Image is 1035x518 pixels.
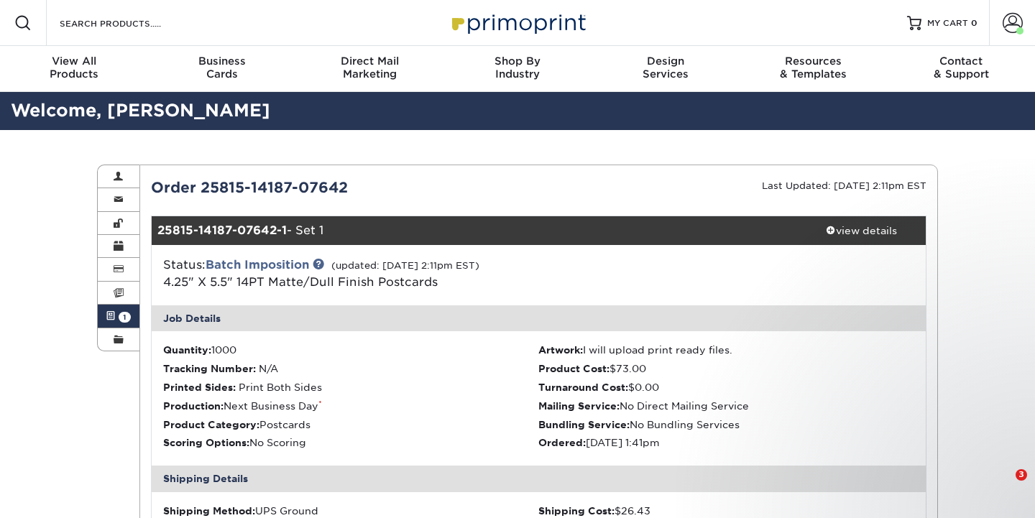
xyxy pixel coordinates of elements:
[538,417,914,432] li: No Bundling Services
[157,223,287,237] strong: 25815-14187-07642-1
[927,17,968,29] span: MY CART
[538,381,628,393] strong: Turnaround Cost:
[4,474,122,513] iframe: Google Customer Reviews
[538,435,914,450] li: [DATE] 1:41pm
[592,46,740,92] a: DesignServices
[163,505,255,517] strong: Shipping Method:
[740,46,888,92] a: Resources& Templates
[152,256,668,291] div: Status:
[163,400,224,412] strong: Production:
[538,399,914,413] li: No Direct Mailing Service
[592,55,740,80] div: Services
[796,223,926,238] div: view details
[538,344,583,356] strong: Artwork:
[163,504,539,518] div: UPS Ground
[163,344,211,356] strong: Quantity:
[443,55,592,80] div: Industry
[119,312,131,323] span: 1
[163,343,539,357] li: 1000
[592,55,740,68] span: Design
[887,46,1035,92] a: Contact& Support
[148,55,296,80] div: Cards
[152,466,926,491] div: Shipping Details
[295,46,443,92] a: Direct MailMarketing
[538,505,615,517] strong: Shipping Cost:
[58,14,198,32] input: SEARCH PRODUCTS.....
[986,469,1021,504] iframe: Intercom live chat
[740,55,888,68] span: Resources
[740,55,888,80] div: & Templates
[140,177,539,198] div: Order 25815-14187-07642
[796,216,926,245] a: view details
[163,275,438,289] a: 4.25" X 5.5" 14PT Matte/Dull Finish Postcards
[295,55,443,68] span: Direct Mail
[538,361,914,376] li: $73.00
[295,55,443,80] div: Marketing
[1016,469,1027,481] span: 3
[538,363,609,374] strong: Product Cost:
[538,504,914,518] div: $26.43
[152,305,926,331] div: Job Details
[538,380,914,394] li: $0.00
[538,400,620,412] strong: Mailing Service:
[443,46,592,92] a: Shop ByIndustry
[538,437,586,448] strong: Ordered:
[98,305,139,328] a: 1
[239,381,322,393] span: Print Both Sides
[331,260,479,271] small: (updated: [DATE] 2:11pm EST)
[538,419,630,430] strong: Bundling Service:
[163,381,236,393] strong: Printed Sides:
[163,417,539,432] li: Postcards
[148,55,296,68] span: Business
[538,343,914,357] li: I will upload print ready files.
[887,55,1035,68] span: Contact
[443,55,592,68] span: Shop By
[163,437,249,448] strong: Scoring Options:
[163,435,539,450] li: No Scoring
[163,419,259,430] strong: Product Category:
[762,180,926,191] small: Last Updated: [DATE] 2:11pm EST
[152,216,797,245] div: - Set 1
[446,7,589,38] img: Primoprint
[971,18,977,28] span: 0
[887,55,1035,80] div: & Support
[206,258,309,272] a: Batch Imposition
[163,399,539,413] li: Next Business Day
[148,46,296,92] a: BusinessCards
[259,363,278,374] span: N/A
[163,363,256,374] strong: Tracking Number:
